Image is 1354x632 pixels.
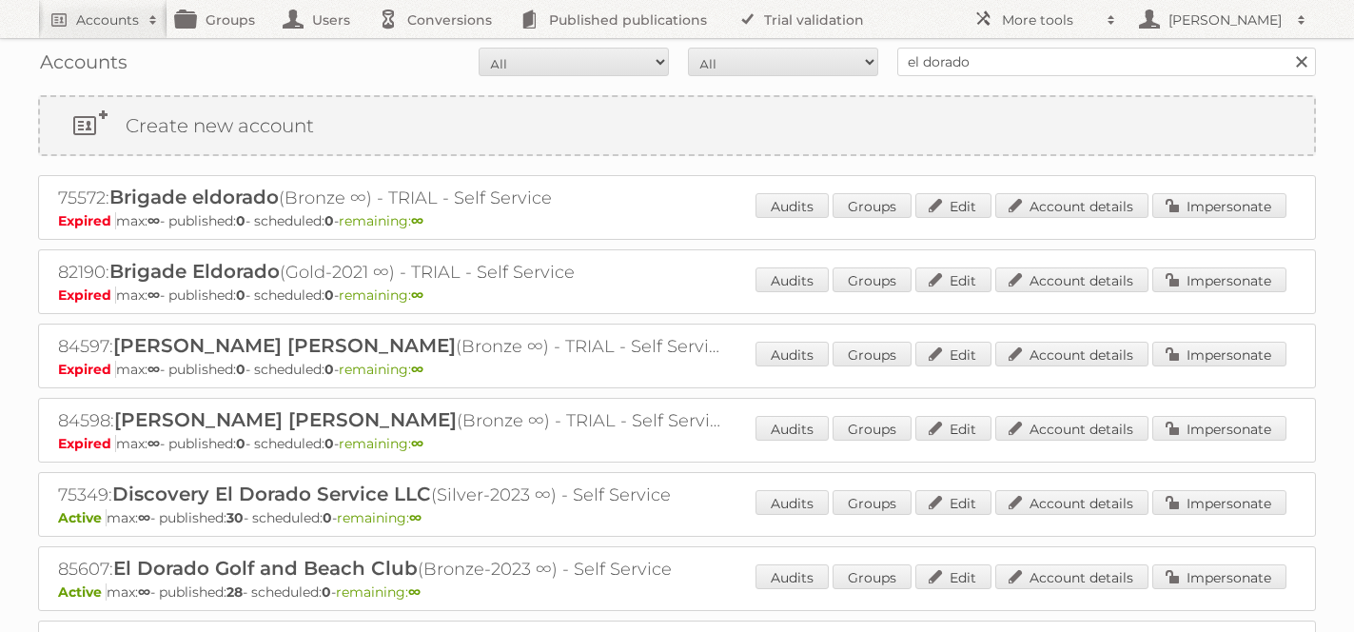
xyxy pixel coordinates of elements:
strong: ∞ [138,583,150,601]
span: Active [58,583,107,601]
strong: 0 [236,212,245,229]
span: remaining: [339,212,423,229]
a: Create new account [40,97,1314,154]
a: Groups [833,416,912,441]
a: Impersonate [1152,267,1286,292]
span: remaining: [339,361,423,378]
p: max: - published: - scheduled: - [58,583,1296,601]
a: Account details [995,267,1148,292]
strong: 0 [324,435,334,452]
strong: ∞ [147,286,160,304]
strong: 0 [236,435,245,452]
a: Audits [755,267,829,292]
a: Audits [755,490,829,515]
span: Brigade eldorado [109,186,279,208]
h2: More tools [1002,10,1097,30]
h2: Accounts [76,10,139,30]
a: Groups [833,267,912,292]
a: Edit [915,490,991,515]
span: remaining: [336,583,421,601]
h2: 75349: (Silver-2023 ∞) - Self Service [58,483,724,507]
span: remaining: [337,509,422,526]
h2: 84597: (Bronze ∞) - TRIAL - Self Service [58,334,724,359]
a: Audits [755,193,829,218]
h2: 84598: (Bronze ∞) - TRIAL - Self Service [58,408,724,433]
a: Impersonate [1152,416,1286,441]
h2: 82190: (Gold-2021 ∞) - TRIAL - Self Service [58,260,724,285]
p: max: - published: - scheduled: - [58,509,1296,526]
span: Expired [58,435,116,452]
a: Impersonate [1152,193,1286,218]
a: Edit [915,193,991,218]
a: Audits [755,564,829,589]
a: Impersonate [1152,490,1286,515]
span: [PERSON_NAME] [PERSON_NAME] [114,408,457,431]
a: Groups [833,564,912,589]
span: remaining: [339,286,423,304]
a: Audits [755,416,829,441]
strong: ∞ [411,212,423,229]
strong: ∞ [147,361,160,378]
a: Groups [833,342,912,366]
a: Edit [915,342,991,366]
a: Account details [995,342,1148,366]
strong: ∞ [411,286,423,304]
strong: ∞ [147,435,160,452]
a: Account details [995,490,1148,515]
a: Impersonate [1152,342,1286,366]
strong: 0 [236,361,245,378]
strong: ∞ [411,435,423,452]
p: max: - published: - scheduled: - [58,212,1296,229]
strong: 28 [226,583,243,601]
a: Account details [995,193,1148,218]
a: Edit [915,416,991,441]
strong: 0 [324,212,334,229]
span: Discovery El Dorado Service LLC [112,483,431,505]
strong: 0 [324,361,334,378]
h2: 85607: (Bronze-2023 ∞) - Self Service [58,557,724,582]
strong: ∞ [411,361,423,378]
a: Groups [833,193,912,218]
strong: 30 [226,509,244,526]
h2: 75572: (Bronze ∞) - TRIAL - Self Service [58,186,724,210]
a: Account details [995,564,1148,589]
strong: ∞ [409,509,422,526]
span: Expired [58,212,116,229]
p: max: - published: - scheduled: - [58,435,1296,452]
span: Brigade Eldorado [109,260,280,283]
h2: [PERSON_NAME] [1164,10,1287,30]
p: max: - published: - scheduled: - [58,286,1296,304]
p: max: - published: - scheduled: - [58,361,1296,378]
strong: ∞ [147,212,160,229]
span: Expired [58,361,116,378]
strong: 0 [324,286,334,304]
span: Active [58,509,107,526]
strong: ∞ [138,509,150,526]
span: El Dorado Golf and Beach Club [113,557,418,580]
span: remaining: [339,435,423,452]
strong: 0 [236,286,245,304]
span: [PERSON_NAME] [PERSON_NAME] [113,334,456,357]
a: Impersonate [1152,564,1286,589]
a: Audits [755,342,829,366]
a: Edit [915,267,991,292]
a: Account details [995,416,1148,441]
a: Edit [915,564,991,589]
a: Groups [833,490,912,515]
strong: 0 [322,583,331,601]
strong: ∞ [408,583,421,601]
strong: 0 [323,509,332,526]
span: Expired [58,286,116,304]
